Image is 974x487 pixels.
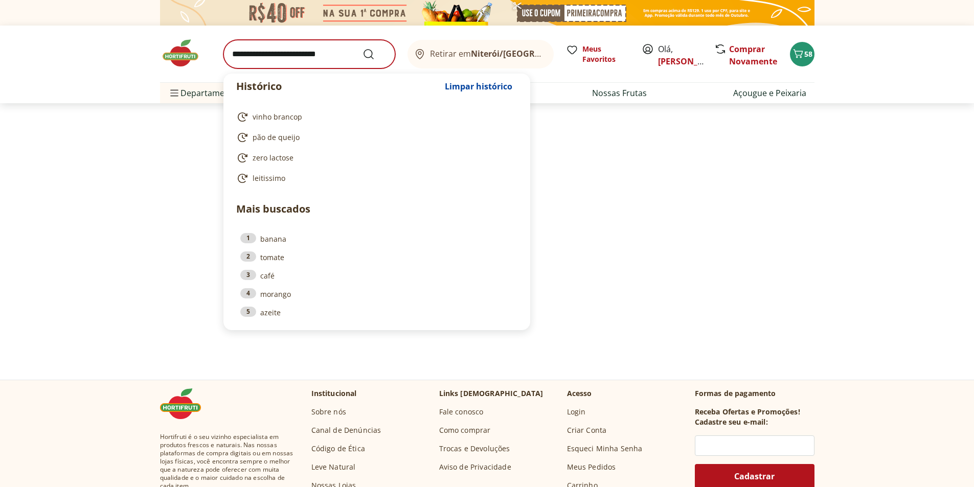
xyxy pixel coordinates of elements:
p: Formas de pagamento [695,388,814,399]
a: [PERSON_NAME] [658,56,724,67]
span: pão de queijo [253,132,300,143]
p: Acesso [567,388,592,399]
a: 5azeite [240,307,513,318]
a: 2tomate [240,251,513,263]
span: vinho brancop [253,112,302,122]
span: Cadastrar [734,472,775,480]
span: Olá, [658,43,704,67]
span: zero lactose [253,153,293,163]
div: 4 [240,288,256,298]
a: Nossas Frutas [592,87,647,99]
span: 58 [804,49,812,59]
h3: Cadastre seu e-mail: [695,417,768,427]
a: pão de queijo [236,131,513,144]
div: 1 [240,233,256,243]
span: Retirar em [430,49,543,58]
a: Comprar Novamente [729,43,777,67]
a: Açougue e Peixaria [733,87,806,99]
button: Menu [168,81,180,105]
img: Hortifruti [160,38,211,68]
a: Leve Natural [311,462,356,472]
a: Sobre nós [311,407,346,417]
a: Meus Favoritos [566,44,629,64]
p: Links [DEMOGRAPHIC_DATA] [439,388,543,399]
button: Submit Search [363,48,387,60]
p: Histórico [236,79,440,94]
p: Mais buscados [236,201,517,217]
h3: Receba Ofertas e Promoções! [695,407,800,417]
a: Login [567,407,586,417]
p: Institucional [311,388,357,399]
div: 5 [240,307,256,317]
a: 3café [240,270,513,281]
a: Canal de Denúncias [311,425,381,435]
a: Meus Pedidos [567,462,616,472]
div: 2 [240,251,256,262]
a: Fale conosco [439,407,484,417]
b: Niterói/[GEOGRAPHIC_DATA] [471,48,587,59]
button: Limpar histórico [440,74,517,99]
a: Aviso de Privacidade [439,462,511,472]
a: Esqueci Minha Senha [567,444,643,454]
button: Carrinho [790,42,814,66]
button: Retirar emNiterói/[GEOGRAPHIC_DATA] [407,40,554,68]
a: Criar Conta [567,425,607,435]
a: vinho brancop [236,111,513,123]
a: Trocas e Devoluções [439,444,510,454]
a: 4morango [240,288,513,299]
a: 1banana [240,233,513,244]
div: 3 [240,270,256,280]
span: leitissimo [253,173,285,183]
a: Código de Ética [311,444,365,454]
img: Hortifruti [160,388,211,419]
a: zero lactose [236,152,513,164]
a: Como comprar [439,425,491,435]
span: Departamentos [168,81,242,105]
span: Limpar histórico [445,82,512,90]
a: leitissimo [236,172,513,184]
span: Meus Favoritos [582,44,629,64]
input: search [223,40,395,68]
